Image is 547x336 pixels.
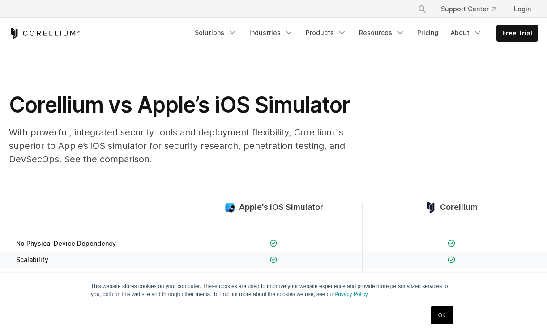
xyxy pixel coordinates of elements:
a: Free Trial [497,25,538,41]
a: Corellium Home [9,28,80,39]
p: This website stores cookies on your computer. These cookies are used to improve your website expe... [91,282,456,298]
img: Checkmark [270,240,278,247]
p: With powerful, integrated security tools and deployment flexibility, Corellium is superior to App... [9,126,367,166]
a: OK [431,306,453,324]
h1: Corellium vs Apple’s iOS Simulator [9,92,367,118]
img: compare_ios-simulator--large [224,202,235,213]
a: Solutions [189,25,242,41]
span: Apple's iOS Simulator [239,202,323,213]
span: Corellium [440,202,478,213]
a: Pricing [412,25,444,41]
a: Products [300,25,352,41]
img: Checkmark [270,256,278,264]
a: Support Center [434,1,503,17]
img: Checkmark [448,240,455,247]
a: Resources [354,25,410,41]
a: Privacy Policy. [334,291,369,297]
div: Navigation Menu [189,25,538,42]
span: No Physical Device Dependency [16,240,116,248]
div: Navigation Menu [407,1,538,17]
button: Search [414,1,430,17]
a: Industries [244,25,299,41]
a: Login [507,1,538,17]
span: No Device Shipping [16,272,77,280]
img: Checkmark [448,256,455,264]
a: About [445,25,487,41]
span: Scalability [16,256,48,264]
